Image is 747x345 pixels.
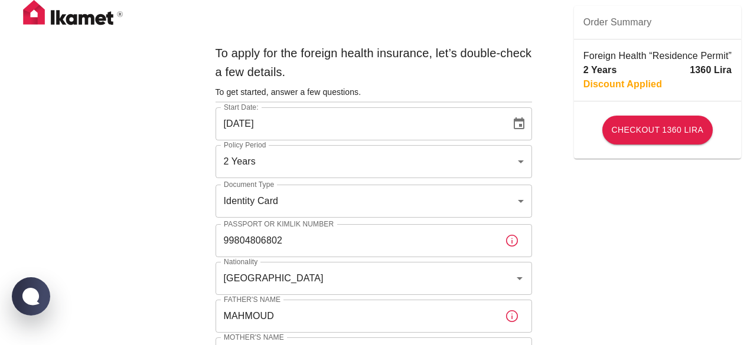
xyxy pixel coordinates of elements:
[224,140,266,150] label: Policy Period
[224,294,280,304] label: Father's Name
[602,116,713,144] button: Checkout 1360 Lira
[216,185,532,218] div: Identity Card
[583,77,662,91] p: Discount Applied
[224,257,257,267] label: Nationality
[216,44,532,81] h6: To apply for the foreign health insurance, let’s double-check a few details.
[216,145,532,178] div: 2 Years
[507,112,531,136] button: Choose date, selected date is Oct 31, 2025
[216,107,503,140] input: DD/MM/YYYY
[224,102,259,112] label: Start Date:
[690,63,732,77] p: 1360 Lira
[583,63,617,77] p: 2 Years
[224,219,334,229] label: Passport or Kimlik Number
[224,332,284,342] label: Mother's Name
[216,86,532,99] h6: To get started, answer a few questions.
[583,15,732,29] span: Order Summary
[511,270,528,287] button: Open
[224,179,274,189] label: Document Type
[583,49,732,63] p: Foreign Health “Residence Permit”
